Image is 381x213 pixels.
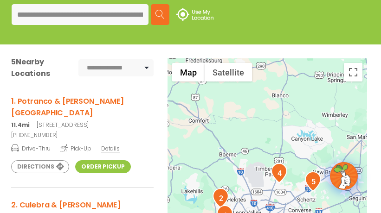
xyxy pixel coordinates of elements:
[11,121,154,129] p: [STREET_ADDRESS]
[155,10,165,19] img: search.svg
[205,63,252,81] button: Show satellite imagery
[11,95,154,119] h3: 1. Potranco & [PERSON_NAME][GEOGRAPHIC_DATA]
[11,144,51,153] span: Drive-Thru
[331,163,357,189] img: wpChatIcon
[271,163,287,183] div: 4
[344,63,362,81] button: Toggle fullscreen view
[305,171,321,191] div: 5
[11,56,16,67] span: 5
[11,56,68,79] div: Nearby Locations
[176,8,213,21] img: use-location.svg
[11,160,69,173] a: Directions
[75,160,130,173] a: Order Pickup
[213,188,229,208] div: 2
[60,144,91,153] span: Pick-Up
[101,144,120,152] span: Details
[11,141,154,153] a: Drive-Thru Pick-Up Details
[11,199,154,211] h3: 2. Culebra & [PERSON_NAME]
[11,121,30,129] strong: 11.4mi
[11,95,154,129] a: 1. Potranco & [PERSON_NAME][GEOGRAPHIC_DATA] 11.4mi[STREET_ADDRESS]
[172,63,205,81] button: Show street map
[11,131,154,139] a: [PHONE_NUMBER]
